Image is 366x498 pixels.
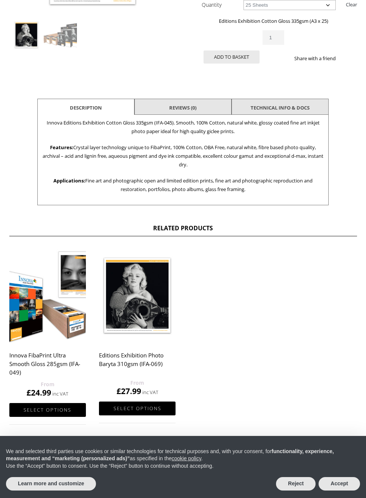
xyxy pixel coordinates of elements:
img: facebook sharing button [273,66,279,72]
a: Reviews (0) [169,101,196,114]
span: £ [117,386,121,396]
h2: Editions Exhibition Photo Baryta 310gsm (IFA-069) [99,348,176,378]
label: Quantity [202,1,221,8]
p: Crystal layer technology unique to FibaPrint, 100% Cotton, OBA Free, natural white, fibre based p... [41,143,325,169]
button: Reject [276,477,316,491]
h2: Innova FibaPrint Ultra Smooth Gloss 285gsm (IFA-049) [9,348,86,380]
p: Editions Exhibition Cotton Gloss 335gsm (A3 x 25) [190,17,357,25]
button: Learn more and customize [6,477,96,491]
p: We and selected third parties use cookies or similar technologies for technical purposes and, wit... [6,448,360,462]
img: email sharing button [291,66,297,72]
button: Accept [319,477,360,491]
a: Select options for “Editions Exhibition Photo Baryta 310gsm (IFA-069)” [99,402,176,415]
a: cookie policy [172,455,201,461]
strong: Features: [50,144,73,151]
a: TECHNICAL INFO & DOCS [251,101,310,114]
button: Add to basket [204,50,260,64]
img: twitter sharing button [282,66,288,72]
p: Use the “Accept” button to consent. Use the “Reject” button to continue without accepting. [6,462,360,470]
img: Editions Exhibition Cotton Gloss 335gsm (IFA-045) [10,18,43,52]
a: Select options for “Innova FibaPrint Ultra Smooth Gloss 285gsm (IFA-049)” [9,403,86,417]
p: Fine art and photographic open and limited edition prints, fine art and photographic reproduction... [41,176,325,194]
a: Editions Exhibition Photo Baryta 310gsm (IFA-069) £27.99 [99,248,176,397]
strong: functionality, experience, measurement and “marketing (personalized ads)” [6,448,334,462]
img: Editions Exhibition Photo Baryta 310gsm (IFA-069) [99,248,176,344]
bdi: 27.99 [117,386,141,396]
a: Description [70,101,102,114]
span: £ [27,387,31,398]
a: Innova FibaPrint Ultra Smooth Gloss 285gsm (IFA-049) £24.99 [9,248,86,398]
p: Innova Editions Exhibition Cotton Gloss 335gsm (IFA-045). Smooth, 100% Cotton, natural white, glo... [41,119,325,136]
img: Editions Exhibition Cotton Gloss 335gsm (IFA-045) - Image 2 [44,18,77,52]
h2: Related products [9,224,357,236]
img: Innova FibaPrint Ultra Smooth Gloss 285gsm (IFA-049) [9,248,86,344]
input: Product quantity [263,30,284,45]
p: Share with a friend [273,54,357,63]
strong: Applications: [53,177,85,184]
bdi: 24.99 [27,387,51,398]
